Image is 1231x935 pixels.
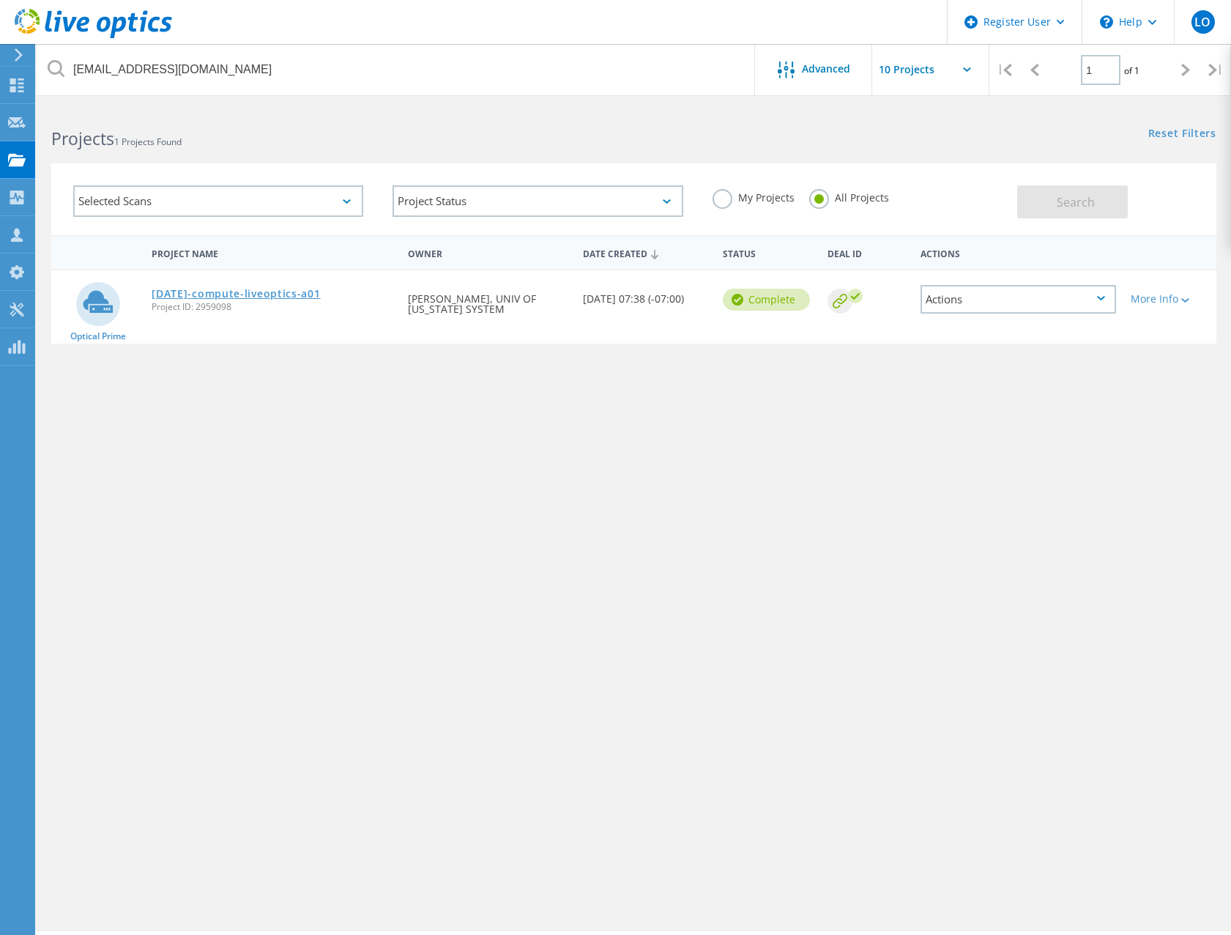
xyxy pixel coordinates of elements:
[144,239,401,266] div: Project Name
[1148,128,1216,141] a: Reset Filters
[576,270,715,319] div: [DATE] 07:38 (-07:00)
[1124,64,1139,77] span: of 1
[921,285,1115,314] div: Actions
[73,185,363,217] div: Selected Scans
[723,289,810,311] div: Complete
[51,127,114,150] b: Projects
[913,239,1123,266] div: Actions
[989,44,1019,96] div: |
[713,189,795,203] label: My Projects
[820,239,913,266] div: Deal Id
[809,189,889,203] label: All Projects
[114,136,182,148] span: 1 Projects Found
[1131,294,1209,304] div: More Info
[1017,185,1128,218] button: Search
[152,303,393,311] span: Project ID: 2959098
[1057,194,1095,210] span: Search
[401,270,576,329] div: [PERSON_NAME], UNIV OF [US_STATE] SYSTEM
[1194,16,1210,28] span: LO
[1100,15,1113,29] svg: \n
[802,64,850,74] span: Advanced
[715,239,820,266] div: Status
[152,289,320,299] a: [DATE]-compute-liveoptics-a01
[401,239,576,266] div: Owner
[576,239,715,267] div: Date Created
[37,44,756,95] input: Search projects by name, owner, ID, company, etc
[15,31,172,41] a: Live Optics Dashboard
[1201,44,1231,96] div: |
[70,332,126,341] span: Optical Prime
[393,185,683,217] div: Project Status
